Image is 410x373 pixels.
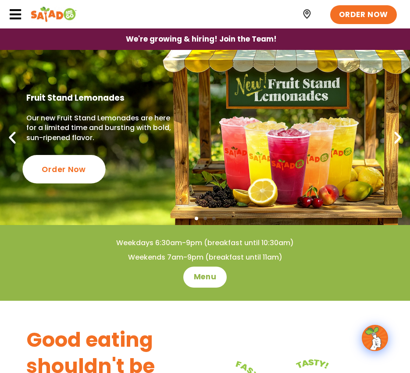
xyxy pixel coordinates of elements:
a: ORDER NOW [330,5,397,25]
span: Go to slide 3 [212,217,216,220]
span: Go to slide 2 [203,217,207,220]
h4: Weekends 7am-9pm (breakfast until 11am) [18,253,392,262]
h2: Fruit Stand Lemonades [26,93,180,103]
div: Order Now [22,155,105,183]
span: Menu [194,272,216,282]
div: Next slide [390,130,406,145]
div: Previous slide [4,130,20,145]
p: Our new Fruit Stand Lemonades are here for a limited time and bursting with bold, sun-ripened fla... [26,113,180,143]
img: wpChatIcon [363,326,387,350]
span: ORDER NOW [339,10,388,20]
span: Go to slide 1 [195,217,198,220]
a: We're growing & hiring! Join the Team! [113,29,290,49]
a: Menu [183,267,227,288]
span: We're growing & hiring! Join the Team! [126,35,277,43]
h4: Weekdays 6:30am-9pm (breakfast until 10:30am) [18,238,392,248]
img: Header logo [31,6,77,23]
